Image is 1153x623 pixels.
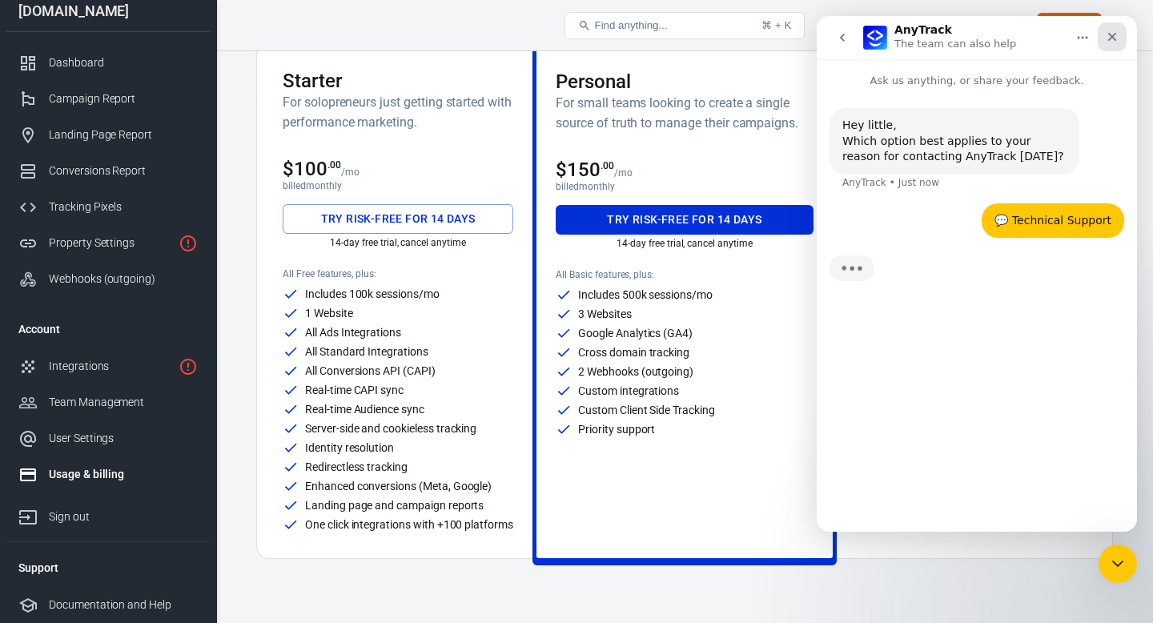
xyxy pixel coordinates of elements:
p: Includes 100k sessions/mo [305,288,440,299]
div: Webhooks (outgoing) [49,271,198,287]
a: Dashboard [6,45,211,81]
p: billed monthly [283,180,513,191]
a: Sign out [1102,6,1140,45]
a: Usage & billing [6,456,211,492]
li: Support [6,549,211,587]
p: Google Analytics (GA4) [578,328,693,339]
p: One click integrations with +100 platforms [305,519,513,530]
span: $100 [283,158,341,180]
h6: For solopreneurs just getting started with performance marketing. [283,92,513,132]
div: Conversions Report [49,163,198,179]
p: All Ads Integrations [305,327,401,338]
p: All Free features, plus: [283,268,513,279]
h3: Personal [556,70,814,93]
div: ⌘ + K [761,19,791,31]
a: Campaign Report [6,81,211,117]
a: Integrations [6,348,211,384]
p: Enhanced conversions (Meta, Google) [305,480,492,492]
a: Landing Page Report [6,117,211,153]
a: User Settings [6,420,211,456]
div: User Settings [49,430,198,447]
sup: .00 [601,160,614,171]
p: billed monthly [556,181,814,192]
p: Priority support [578,424,655,435]
button: Find anything...⌘ + K [564,12,805,39]
p: Includes 500k sessions/mo [578,289,713,300]
iframe: Intercom live chat [817,16,1137,532]
li: Account [6,310,211,348]
a: Team Management [6,384,211,420]
a: Property Settings [6,225,211,261]
svg: 1 networks not verified yet [179,357,198,376]
div: Campaign Report [49,90,198,107]
p: Landing page and campaign reports [305,500,484,511]
p: 1 Website [305,307,353,319]
a: Webhooks (outgoing) [6,261,211,297]
svg: Property is not installed yet [179,234,198,253]
div: Dashboard [49,54,198,71]
p: 3 Websites [578,308,632,320]
p: /mo [614,167,633,179]
div: Tracking Pixels [49,199,198,215]
div: Team Management [49,394,198,411]
p: /mo [341,167,360,178]
div: [DOMAIN_NAME] [6,4,211,18]
p: All Conversions API (CAPI) [305,365,436,376]
iframe: Intercom live chat [1099,545,1137,583]
p: Real-time Audience sync [305,404,424,415]
p: 2 Webhooks (outgoing) [578,366,693,377]
div: Landing Page Report [49,127,198,143]
p: All Basic features, plus: [556,269,814,280]
div: Usage & billing [49,466,198,483]
div: Property Settings [49,235,172,251]
div: Sign out [49,508,198,525]
p: 14-day free trial, cancel anytime [283,237,513,248]
p: Cross domain tracking [578,347,689,358]
button: Try risk-free for 14 days [283,204,513,234]
div: Documentation and Help [49,597,198,613]
h6: For small teams looking to create a single source of truth to manage their campaigns. [556,93,814,133]
span: Find anything... [594,19,667,31]
span: $150 [556,159,614,181]
button: Upgrade [1037,13,1102,38]
sup: .00 [327,159,341,171]
a: Conversions Report [6,153,211,189]
p: Real-time CAPI sync [305,384,404,396]
p: Custom Client Side Tracking [578,404,715,416]
a: Sign out [6,492,211,535]
a: Tracking Pixels [6,189,211,225]
p: Custom integrations [578,385,679,396]
p: Identity resolution [305,442,394,453]
button: Try risk-free for 14 days [556,205,814,235]
p: All Standard Integrations [305,346,428,357]
p: Redirectless tracking [305,461,408,472]
h3: Starter [283,70,513,92]
p: 14-day free trial, cancel anytime [556,238,814,249]
p: Server-side and cookieless tracking [305,423,476,434]
div: Integrations [49,358,172,375]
